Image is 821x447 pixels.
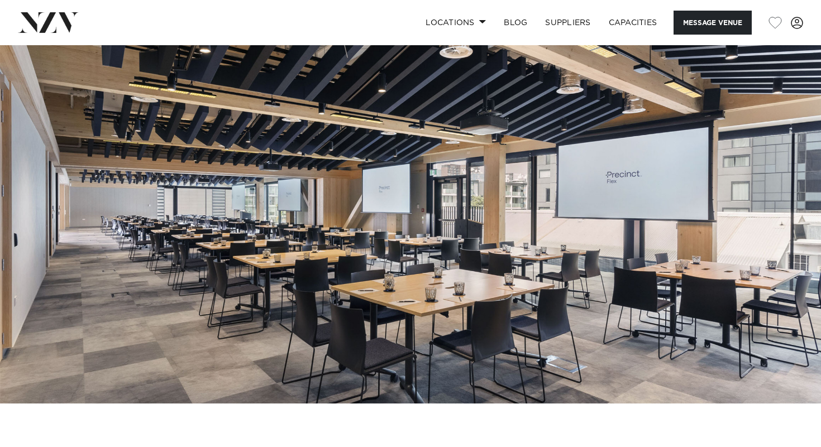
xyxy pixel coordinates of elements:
[417,11,495,35] a: Locations
[536,11,599,35] a: SUPPLIERS
[18,12,79,32] img: nzv-logo.png
[495,11,536,35] a: BLOG
[600,11,666,35] a: Capacities
[674,11,752,35] button: Message Venue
